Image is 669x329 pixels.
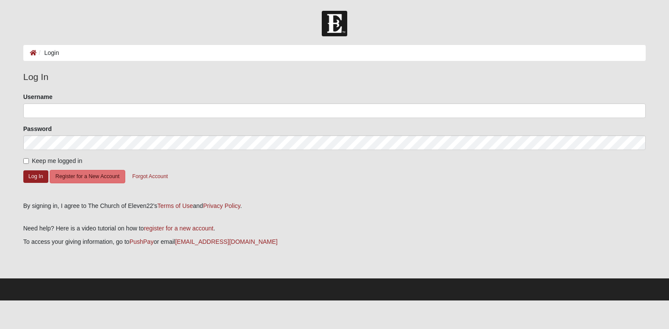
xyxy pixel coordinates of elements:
[127,170,173,183] button: Forgot Account
[23,201,646,211] div: By signing in, I agree to The Church of Eleven22's and .
[144,225,213,232] a: register for a new account
[23,70,646,84] legend: Log In
[37,48,59,57] li: Login
[175,238,277,245] a: [EMAIL_ADDRESS][DOMAIN_NAME]
[157,202,193,209] a: Terms of Use
[50,170,125,183] button: Register for a New Account
[322,11,347,36] img: Church of Eleven22 Logo
[130,238,154,245] a: PushPay
[23,224,646,233] p: Need help? Here is a video tutorial on how to .
[23,158,29,164] input: Keep me logged in
[23,170,48,183] button: Log In
[23,125,52,133] label: Password
[23,93,53,101] label: Username
[32,157,82,164] span: Keep me logged in
[203,202,240,209] a: Privacy Policy
[23,237,646,246] p: To access your giving information, go to or email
